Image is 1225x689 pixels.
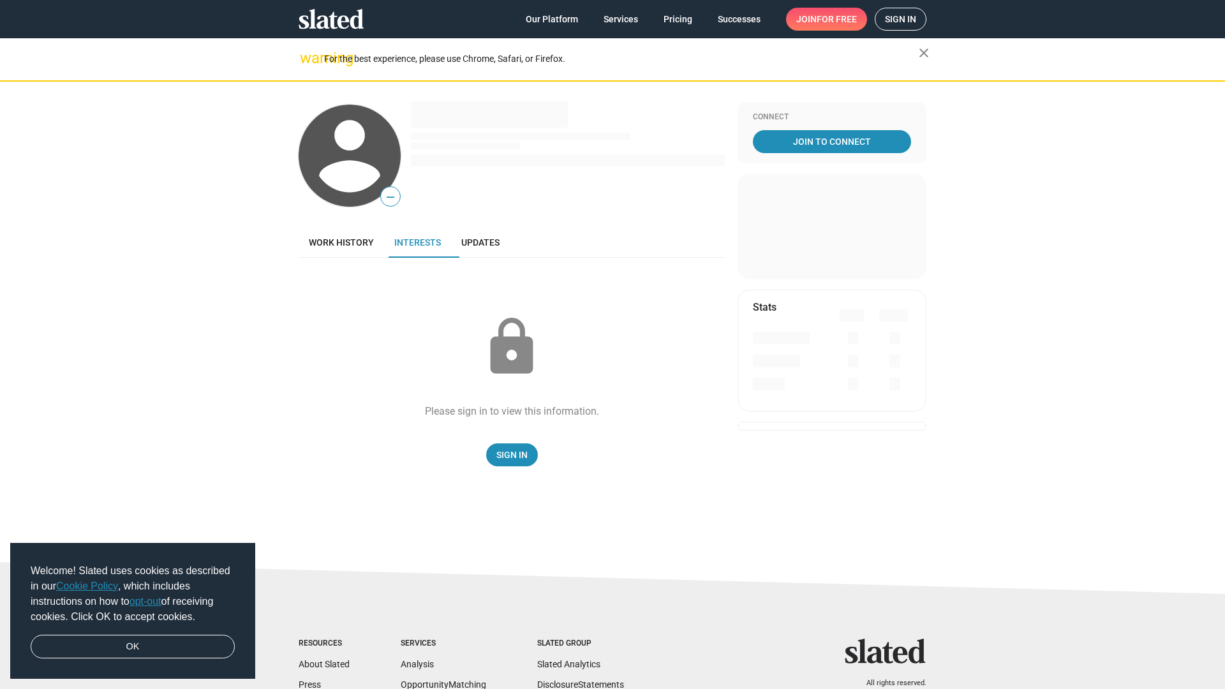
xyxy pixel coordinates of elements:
span: Work history [309,237,374,248]
span: Successes [718,8,761,31]
mat-icon: lock [480,315,544,379]
a: Services [593,8,648,31]
mat-icon: close [916,45,932,61]
span: Our Platform [526,8,578,31]
a: Sign In [486,443,538,466]
span: Services [604,8,638,31]
a: Pricing [653,8,702,31]
span: for free [817,8,857,31]
span: — [381,189,400,205]
span: Join To Connect [755,130,909,153]
a: Work history [299,227,384,258]
a: dismiss cookie message [31,635,235,659]
span: Pricing [664,8,692,31]
a: Successes [708,8,771,31]
a: Interests [384,227,451,258]
a: Analysis [401,659,434,669]
a: Join To Connect [753,130,911,153]
span: Sign in [885,8,916,30]
mat-card-title: Stats [753,300,776,314]
a: Cookie Policy [56,581,118,591]
div: Services [401,639,486,649]
span: Welcome! Slated uses cookies as described in our , which includes instructions on how to of recei... [31,563,235,625]
span: Sign In [496,443,528,466]
div: cookieconsent [10,543,255,679]
a: opt-out [130,596,161,607]
a: Joinfor free [786,8,867,31]
div: Resources [299,639,350,649]
div: Connect [753,112,911,122]
a: Slated Analytics [537,659,600,669]
mat-icon: warning [300,50,315,66]
span: Updates [461,237,500,248]
div: Please sign in to view this information. [425,404,599,418]
span: Interests [394,237,441,248]
a: Our Platform [516,8,588,31]
div: For the best experience, please use Chrome, Safari, or Firefox. [324,50,919,68]
span: Join [796,8,857,31]
div: Slated Group [537,639,624,649]
a: Updates [451,227,510,258]
a: About Slated [299,659,350,669]
a: Sign in [875,8,926,31]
